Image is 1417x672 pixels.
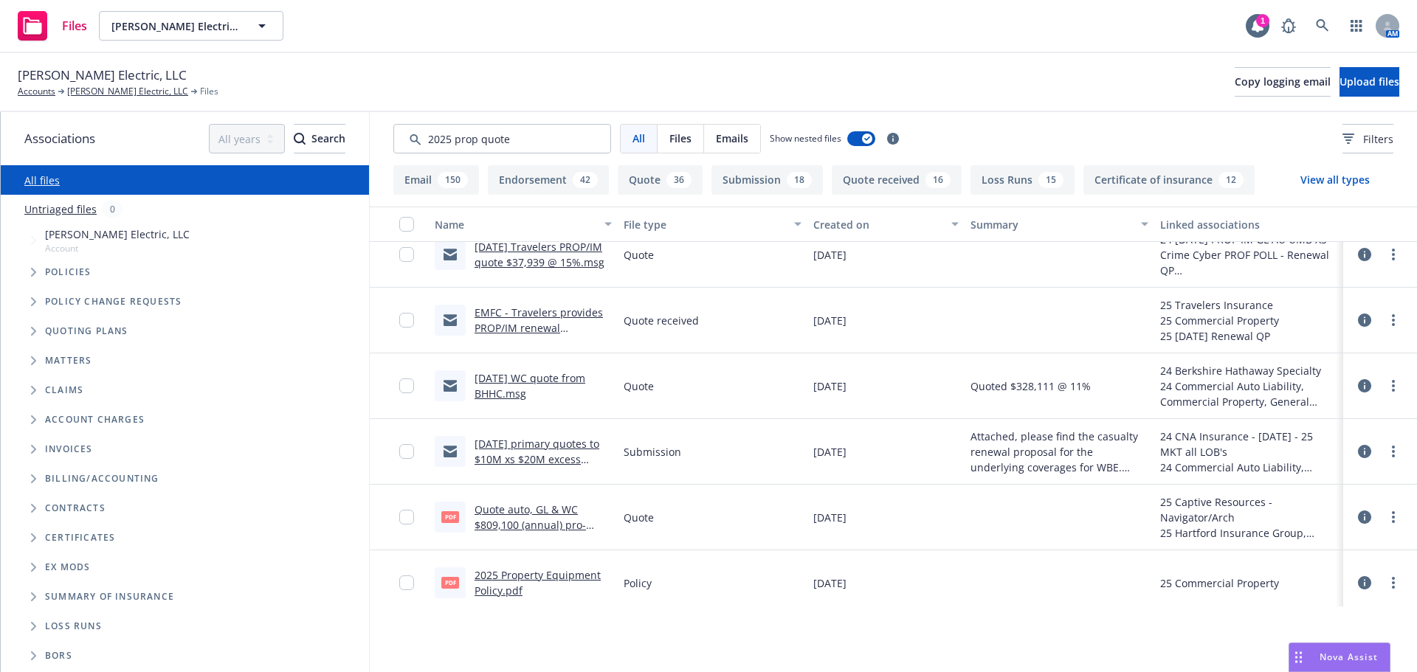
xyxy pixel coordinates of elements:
[399,313,414,328] input: Toggle Row Selected
[1385,311,1402,329] a: more
[1340,67,1399,97] button: Upload files
[925,172,951,188] div: 16
[1340,75,1399,89] span: Upload files
[1218,172,1244,188] div: 12
[669,131,692,146] span: Files
[24,201,97,217] a: Untriaged files
[399,575,414,590] input: Toggle Row Selected
[970,429,1148,475] span: Attached, please find the casualty renewal proposal for the underlying coverages for WBE. Looking...
[1308,11,1337,41] a: Search
[1160,575,1279,591] div: 25 Commercial Property
[970,217,1131,232] div: Summary
[45,563,90,572] span: Ex Mods
[475,568,601,597] a: 2025 Property Equipment Policy.pdf
[1363,131,1393,147] span: Filters
[1,464,369,671] div: Folder Tree Example
[618,207,807,242] button: File type
[1160,363,1337,378] div: 24 Berkshire Hathaway Specialty
[813,313,847,328] span: [DATE]
[294,125,345,153] div: Search
[45,327,128,336] span: Quoting plans
[813,378,847,394] span: [DATE]
[45,242,190,254] span: Account
[716,131,748,146] span: Emails
[294,133,306,145] svg: Search
[618,165,703,195] button: Quote
[624,378,654,394] span: Quote
[24,129,95,148] span: Associations
[1160,313,1279,328] div: 25 Commercial Property
[1235,67,1331,97] button: Copy logging email
[18,66,187,85] span: [PERSON_NAME] Electric, LLC
[475,437,599,482] a: [DATE] primary quotes to $10M xs $20M excess liability u/w.msg
[438,172,468,188] div: 150
[770,132,841,145] span: Show nested files
[45,445,93,454] span: Invoices
[624,510,654,525] span: Quote
[1342,11,1371,41] a: Switch app
[1385,574,1402,592] a: more
[45,297,182,306] span: Policy change requests
[200,85,218,98] span: Files
[45,504,106,513] span: Contracts
[441,511,459,522] span: pdf
[1160,525,1337,541] div: 25 Hartford Insurance Group, Navigators Insurance Company - Captive Resources
[1289,643,1308,671] div: Drag to move
[813,217,943,232] div: Created on
[1235,75,1331,89] span: Copy logging email
[45,622,102,631] span: Loss Runs
[1385,508,1402,526] a: more
[12,5,93,46] a: Files
[1160,232,1337,278] div: 24 [DATE] PROP IM GL AU UMB XS Crime Cyber PROF POLL - Renewal QP
[1160,378,1337,409] div: 24 Commercial Auto Liability, Commercial Property, General Liability, Workers' Compensation, Comm...
[1160,297,1279,313] div: 25 Travelers Insurance
[813,444,847,460] span: [DATE]
[624,247,654,263] span: Quote
[1,224,369,464] div: Tree Example
[435,217,596,232] div: Name
[45,268,92,277] span: Policies
[45,651,72,660] span: BORs
[624,575,652,591] span: Policy
[1160,460,1337,475] div: 24 Commercial Auto Liability, Commercial Property, General Liability, Workers' Compensation, Comm...
[1320,651,1378,663] span: Nova Assist
[624,313,699,328] span: Quote received
[475,305,603,350] a: EMFC - Travelers provides PROP/IM renewal quotes.msg
[1342,131,1393,147] span: Filters
[45,533,115,542] span: Certificates
[1160,217,1337,232] div: Linked associations
[99,11,283,41] button: [PERSON_NAME] Electric, LLC
[399,217,414,232] input: Select all
[441,577,459,588] span: pdf
[45,474,159,483] span: Billing/Accounting
[1160,429,1337,460] div: 24 CNA Insurance - [DATE] - 25 MKT all LOB's
[45,592,174,601] span: Summary of insurance
[475,371,585,401] a: [DATE] WC quote from BHHC.msg
[45,226,190,242] span: [PERSON_NAME] Electric, LLC
[1274,11,1303,41] a: Report a Bug
[62,20,87,32] span: Files
[45,356,92,365] span: Matters
[475,502,586,563] a: Quote auto, GL & WC $809,100 (annual) pro-rated 6/15/10/1/2025 $239,494.pdf
[18,85,55,98] a: Accounts
[832,165,962,195] button: Quote received
[1154,207,1343,242] button: Linked associations
[573,172,598,188] div: 42
[24,173,60,187] a: All files
[1083,165,1255,195] button: Certificate of insurance
[294,124,345,153] button: SearchSearch
[787,172,812,188] div: 18
[1385,377,1402,395] a: more
[1160,494,1337,525] div: 25 Captive Resources - Navigator/Arch
[111,18,239,34] span: [PERSON_NAME] Electric, LLC
[632,131,645,146] span: All
[711,165,823,195] button: Submission
[45,415,145,424] span: Account charges
[666,172,692,188] div: 36
[393,165,479,195] button: Email
[624,444,681,460] span: Submission
[1385,443,1402,460] a: more
[488,165,609,195] button: Endorsement
[1289,642,1390,672] button: Nova Assist
[1342,124,1393,153] button: Filters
